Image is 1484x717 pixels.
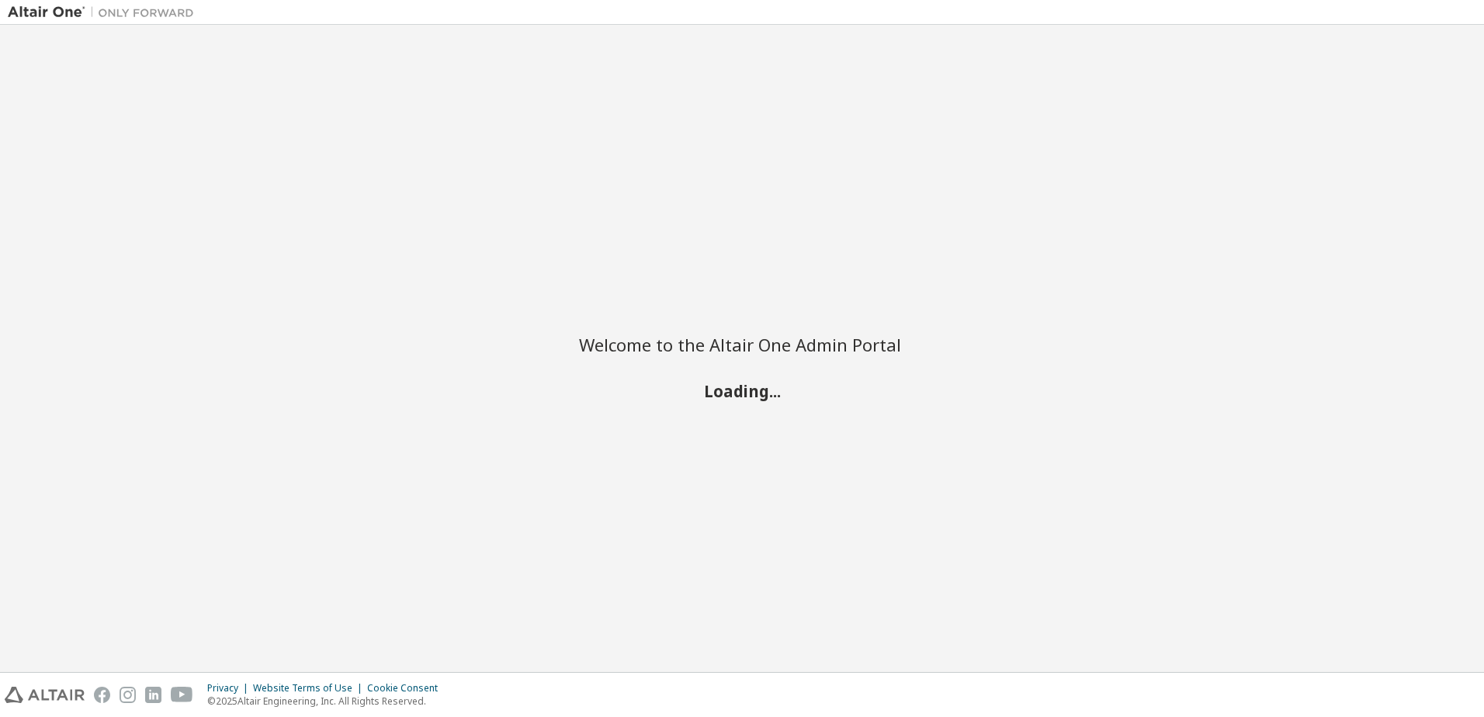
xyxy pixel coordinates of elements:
[579,381,905,401] h2: Loading...
[207,694,447,708] p: © 2025 Altair Engineering, Inc. All Rights Reserved.
[579,334,905,355] h2: Welcome to the Altair One Admin Portal
[145,687,161,703] img: linkedin.svg
[120,687,136,703] img: instagram.svg
[8,5,202,20] img: Altair One
[5,687,85,703] img: altair_logo.svg
[94,687,110,703] img: facebook.svg
[207,682,253,694] div: Privacy
[367,682,447,694] div: Cookie Consent
[171,687,193,703] img: youtube.svg
[253,682,367,694] div: Website Terms of Use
